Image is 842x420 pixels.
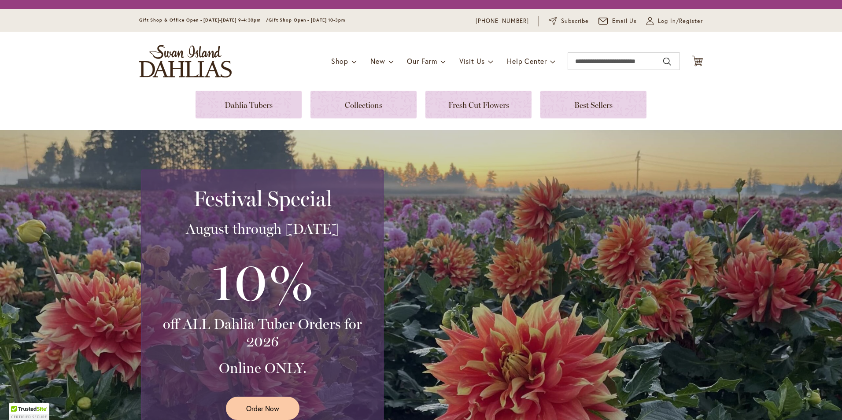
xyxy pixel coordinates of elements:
span: Email Us [612,17,637,26]
a: [PHONE_NUMBER] [476,17,529,26]
span: Log In/Register [658,17,703,26]
h3: off ALL Dahlia Tuber Orders for 2026 [153,315,372,350]
h2: Festival Special [153,186,372,211]
span: Shop [331,56,348,66]
span: Visit Us [459,56,485,66]
a: Log In/Register [646,17,703,26]
button: Search [663,55,671,69]
span: Gift Shop Open - [DATE] 10-3pm [269,17,345,23]
h3: Online ONLY. [153,359,372,377]
h3: 10% [153,247,372,315]
span: Subscribe [561,17,589,26]
span: Gift Shop & Office Open - [DATE]-[DATE] 9-4:30pm / [139,17,269,23]
span: Order Now [246,403,279,413]
a: Email Us [598,17,637,26]
div: TrustedSite Certified [9,403,49,420]
h3: August through [DATE] [153,220,372,238]
a: Order Now [226,397,299,420]
a: Subscribe [549,17,589,26]
span: Help Center [507,56,547,66]
span: Our Farm [407,56,437,66]
a: store logo [139,45,232,77]
span: New [370,56,385,66]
